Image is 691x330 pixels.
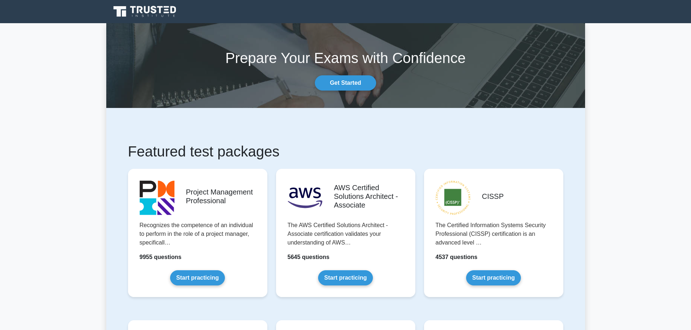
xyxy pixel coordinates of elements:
[466,270,521,285] a: Start practicing
[315,75,376,91] a: Get Started
[318,270,373,285] a: Start practicing
[170,270,225,285] a: Start practicing
[106,49,585,67] h1: Prepare Your Exams with Confidence
[128,143,563,160] h1: Featured test packages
